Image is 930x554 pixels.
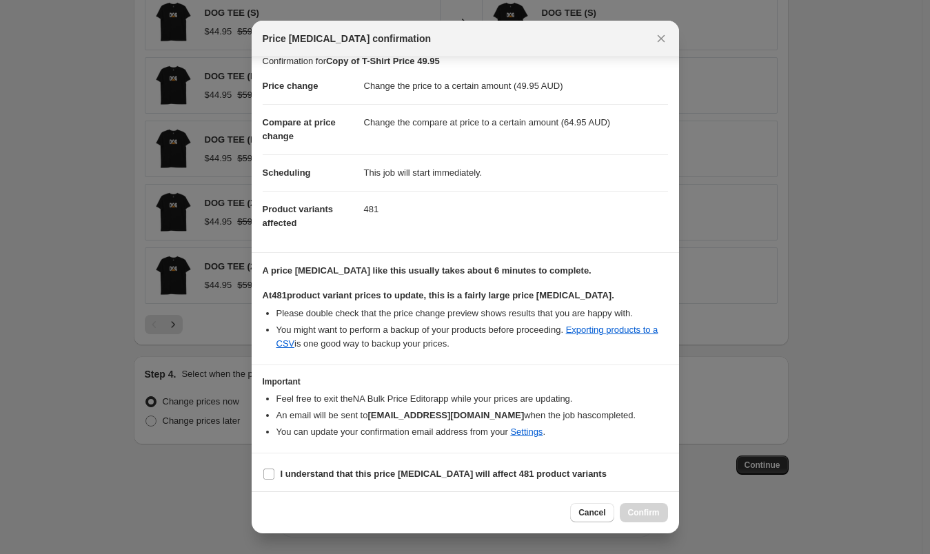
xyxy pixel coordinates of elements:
[263,81,319,91] span: Price change
[364,104,668,141] dd: Change the compare at price to a certain amount (64.95 AUD)
[510,427,543,437] a: Settings
[263,265,592,276] b: A price [MEDICAL_DATA] like this usually takes about 6 minutes to complete.
[326,56,440,66] b: Copy of T-Shirt Price 49.95
[263,32,432,45] span: Price [MEDICAL_DATA] confirmation
[263,54,668,68] p: Confirmation for
[578,507,605,518] span: Cancel
[276,307,668,320] li: Please double check that the price change preview shows results that you are happy with.
[276,425,668,439] li: You can update your confirmation email address from your .
[263,117,336,141] span: Compare at price change
[281,469,607,479] b: I understand that this price [MEDICAL_DATA] will affect 481 product variants
[364,191,668,227] dd: 481
[276,392,668,406] li: Feel free to exit the NA Bulk Price Editor app while your prices are updating.
[367,410,524,420] b: [EMAIL_ADDRESS][DOMAIN_NAME]
[263,167,311,178] span: Scheduling
[263,376,668,387] h3: Important
[570,503,614,522] button: Cancel
[364,154,668,191] dd: This job will start immediately.
[651,29,671,48] button: Close
[276,323,668,351] li: You might want to perform a backup of your products before proceeding. is one good way to backup ...
[263,290,614,300] b: At 481 product variant prices to update, this is a fairly large price [MEDICAL_DATA].
[364,68,668,104] dd: Change the price to a certain amount (49.95 AUD)
[263,204,334,228] span: Product variants affected
[276,409,668,422] li: An email will be sent to when the job has completed .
